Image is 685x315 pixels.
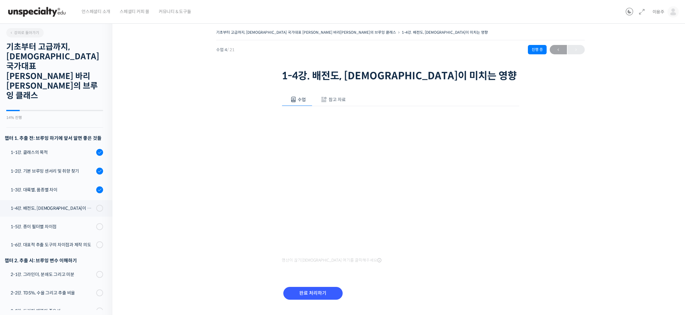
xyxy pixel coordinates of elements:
[227,47,235,52] span: / 21
[216,48,235,52] span: 수업 4
[5,256,103,265] div: 챕터 2. 추출 시: 브루잉 변수 이해하기
[402,30,488,35] a: 1-4강. 배전도, [DEMOGRAPHIC_DATA]이 미치는 영향
[11,205,94,212] div: 1-4강. 배전도, [DEMOGRAPHIC_DATA]이 미치는 영향
[550,45,567,54] a: ←이전
[282,258,381,263] span: 영상이 끊기[DEMOGRAPHIC_DATA] 여기를 클릭해주세요
[9,30,39,35] span: 강의로 돌아가기
[11,241,94,248] div: 1-6강. 대표적 추출 도구의 차이점과 제작 의도
[11,149,94,156] div: 1-1강. 클래스의 목적
[6,116,103,120] div: 14% 진행
[11,186,94,193] div: 1-3강. 대륙별, 품종별 차이
[11,223,94,230] div: 1-5강. 종이 필터별 차이점
[283,287,343,300] input: 완료 처리하기
[528,45,547,54] div: 진행 중
[329,97,346,102] span: 참고 자료
[11,168,94,175] div: 1-2강. 기본 브루잉 센서리 및 취향 찾기
[298,97,306,102] span: 수업
[6,42,103,101] h2: 기초부터 고급까지, [DEMOGRAPHIC_DATA] 국가대표 [PERSON_NAME] 바리[PERSON_NAME]의 브루잉 클래스
[6,28,44,37] a: 강의로 돌아가기
[11,289,94,296] div: 2-2강. TDS%, 수율 그리고 추출 비율
[216,30,396,35] a: 기초부터 고급까지, [DEMOGRAPHIC_DATA] 국가대표 [PERSON_NAME] 바리[PERSON_NAME]의 브루잉 클래스
[5,134,103,142] h3: 챕터 1. 추출 전: 브루잉 하기에 앞서 알면 좋은 것들
[653,9,664,15] span: 이용주
[550,46,567,54] span: ←
[11,308,94,314] div: 2-3강. 드리퍼 예열의 중요성
[11,271,94,278] div: 2-1강. 그라인더, 분쇄도 그리고 미분
[282,70,519,82] h1: 1-4강. 배전도, [DEMOGRAPHIC_DATA]이 미치는 영향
